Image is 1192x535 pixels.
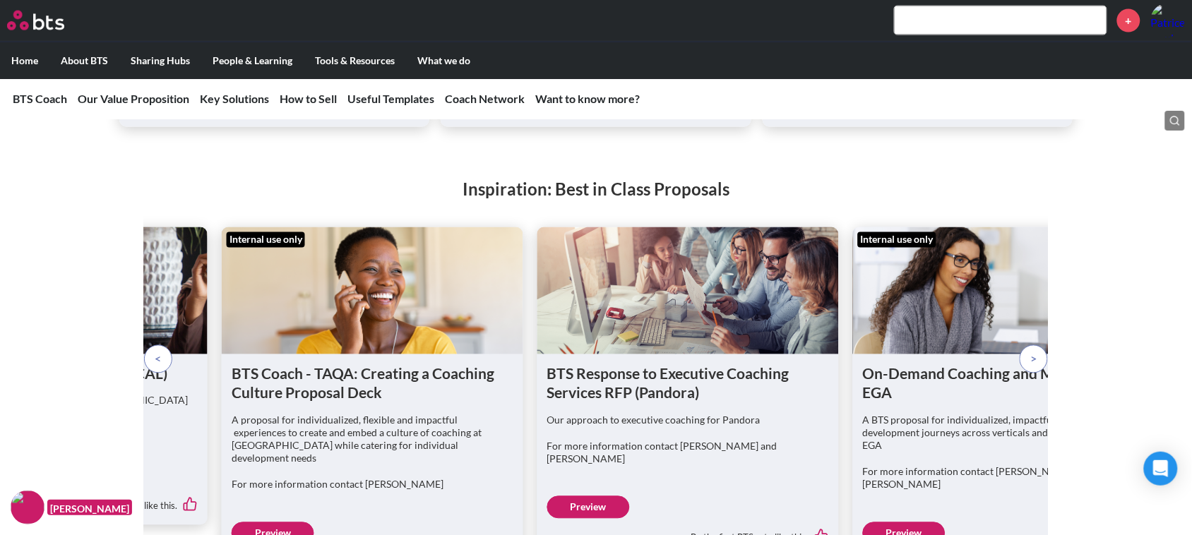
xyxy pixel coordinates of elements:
[862,466,1144,491] p: For more information contact [PERSON_NAME] and [PERSON_NAME]
[119,42,201,79] label: Sharing Hubs
[227,232,305,248] div: Internal use only
[7,11,90,30] a: Go home
[200,92,269,105] a: Key Solutions
[1117,9,1140,32] a: +
[232,414,513,466] p: A proposal for individualized, flexible and impactful experiences to create and embed a culture o...
[862,364,1144,403] h1: On-Demand Coaching and Mentoring @ EGA
[232,364,513,403] h1: BTS Coach - TAQA: Creating a Coaching Culture Proposal Deck
[547,364,829,403] h1: BTS Response to Executive Coaching Services RFP (Pandora)
[11,491,44,524] img: F
[47,500,132,516] figcaption: [PERSON_NAME]
[1151,4,1185,37] a: Profile
[1151,4,1185,37] img: Patrice Gaul
[7,11,64,30] img: BTS Logo
[535,92,640,105] a: Want to know more?
[304,42,406,79] label: Tools & Resources
[857,232,936,248] div: Internal use only
[49,42,119,79] label: About BTS
[280,92,337,105] a: How to Sell
[547,414,829,427] p: Our approach to executive coaching for Pandora
[862,414,1144,453] p: A BTS proposal for individualized, impactful and flexible leader development journeys across vert...
[406,42,482,79] label: What we do
[445,92,525,105] a: Coach Network
[232,479,513,491] p: For more information contact [PERSON_NAME]
[78,92,189,105] a: Our Value Proposition
[547,440,829,466] p: For more information contact [PERSON_NAME] and [PERSON_NAME]
[547,496,630,519] a: Preview
[347,92,434,105] a: Useful Templates
[201,42,304,79] label: People & Learning
[1144,452,1178,486] div: Open Intercom Messenger
[13,92,67,105] a: BTS Coach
